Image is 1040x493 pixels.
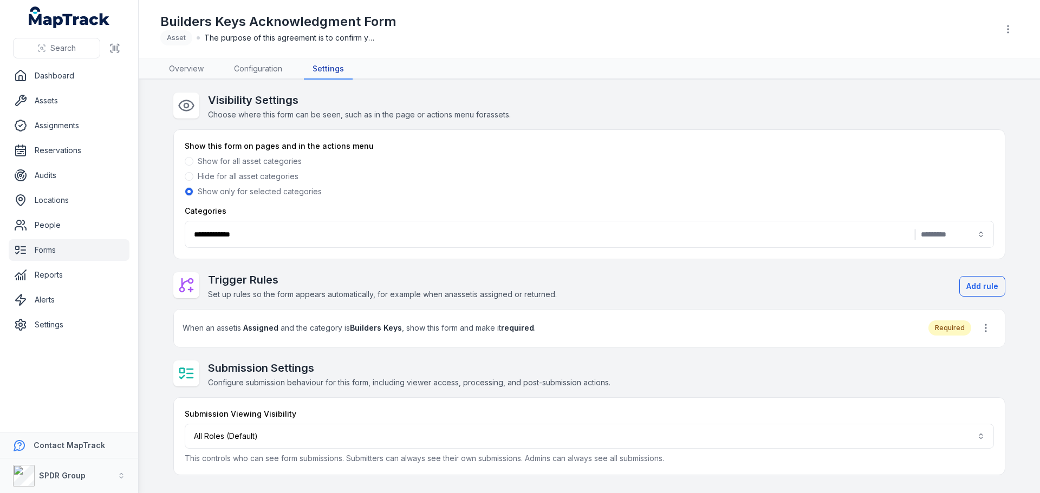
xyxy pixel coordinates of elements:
a: Audits [9,165,129,186]
a: Reservations [9,140,129,161]
strong: required [501,323,534,332]
span: Search [50,43,76,54]
span: When an asset is and the category is , show this form and make it . [183,323,536,333]
h1: Builders Keys Acknowledgment Form [160,13,396,30]
button: Add rule [959,276,1005,297]
span: Configure submission behaviour for this form, including viewer access, processing, and post-submi... [208,378,610,387]
p: This controls who can see form submissions. Submitters can always see their own submissions. Admi... [185,453,994,464]
label: Submission Viewing Visibility [185,409,296,419]
a: Settings [304,59,353,80]
span: The purpose of this agreement is to confirm you understand the rules and obligations of taking on... [204,32,378,43]
a: Assignments [9,115,129,136]
a: Locations [9,189,129,211]
a: People [9,214,129,236]
a: Settings [9,314,129,336]
a: Configuration [225,59,291,80]
strong: Contact MapTrack [34,441,105,450]
a: Forms [9,239,129,261]
span: Set up rules so the form appears automatically, for example when an asset is assigned or returned. [208,290,557,299]
a: Dashboard [9,65,129,87]
button: | [185,221,994,248]
label: Show for all asset categories [198,156,302,167]
label: Show this form on pages and in the actions menu [185,141,374,152]
strong: SPDR Group [39,471,86,480]
strong: Builders Keys [350,323,402,332]
a: Overview [160,59,212,80]
div: Asset [160,30,192,45]
label: Categories [185,206,226,216]
label: Show only for selected categories [198,186,322,197]
span: Choose where this form can be seen, such as in the page or actions menu for assets . [208,110,511,119]
h2: Visibility Settings [208,93,511,108]
div: Required [928,320,971,336]
a: MapTrack [29,6,110,28]
strong: Assigned [243,323,278,332]
a: Reports [9,264,129,286]
h2: Submission Settings [208,360,610,376]
button: Search [13,38,100,58]
a: Assets [9,90,129,111]
h2: Trigger Rules [208,272,557,287]
label: Hide for all asset categories [198,171,298,182]
button: All Roles (Default) [185,424,994,449]
a: Alerts [9,289,129,311]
